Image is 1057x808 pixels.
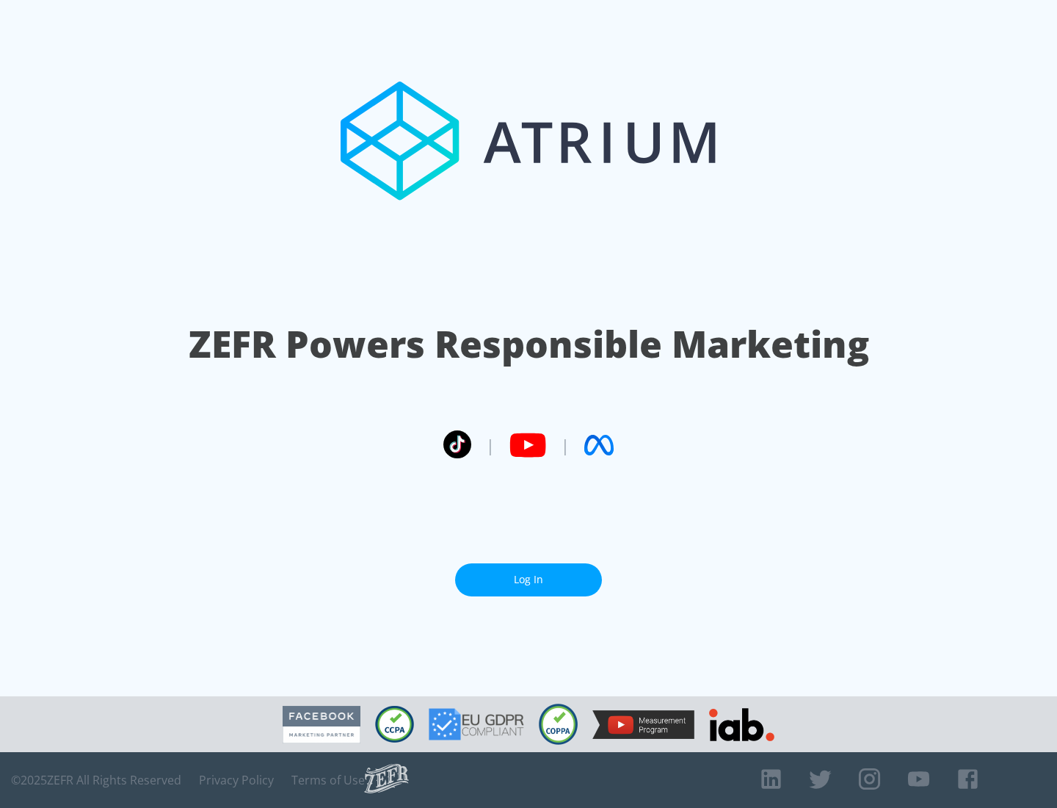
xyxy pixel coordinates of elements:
img: YouTube Measurement Program [592,710,694,739]
a: Privacy Policy [199,773,274,787]
span: © 2025 ZEFR All Rights Reserved [11,773,181,787]
img: CCPA Compliant [375,706,414,743]
a: Log In [455,563,602,596]
span: | [561,434,570,456]
a: Terms of Use [291,773,365,787]
img: Facebook Marketing Partner [283,706,360,743]
h1: ZEFR Powers Responsible Marketing [189,319,869,369]
span: | [486,434,495,456]
img: COPPA Compliant [539,704,578,745]
img: IAB [709,708,774,741]
img: GDPR Compliant [429,708,524,740]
